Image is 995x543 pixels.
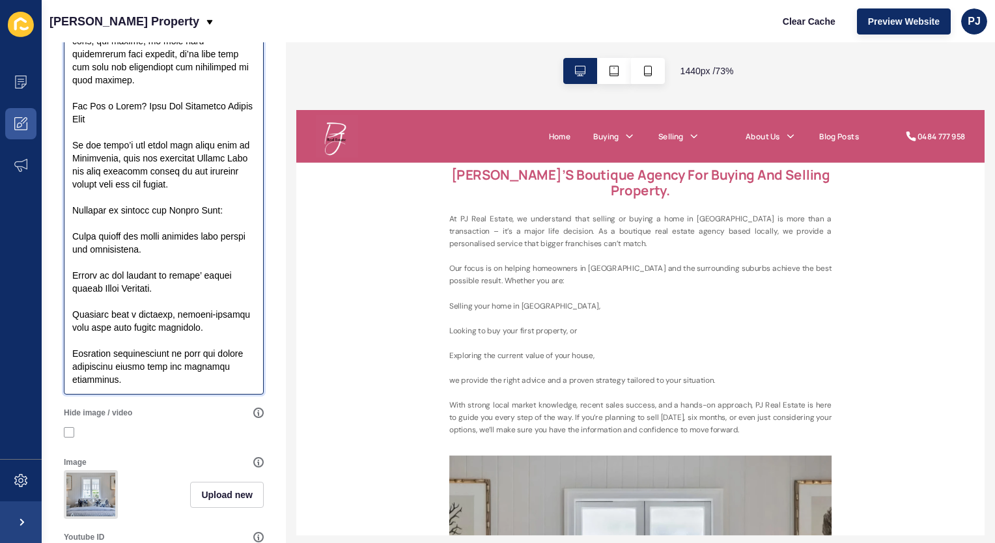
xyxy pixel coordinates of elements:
[772,8,847,35] button: Clear Cache
[64,457,87,467] label: Image
[208,140,729,445] p: At PJ Real Estate, we understand that selling or buying a home in [GEOGRAPHIC_DATA] is more than ...
[64,532,104,542] label: Youtube ID
[64,408,132,418] label: Hide image / video
[612,28,659,44] a: About Us
[680,64,734,77] span: 1440 px / 73 %
[66,473,115,516] img: 7f90dd7191a6a21d6a6626060091baf5.jpg
[712,28,766,44] a: Blog Posts
[857,8,951,35] button: Preview Website
[783,15,835,28] span: Clear Cache
[344,28,374,44] a: Home
[26,7,85,65] img: PJ Real Estate Logo
[830,28,912,44] a: 0484 777 958
[201,488,253,501] span: Upload new
[208,77,729,119] h2: [PERSON_NAME]’s boutique agency for buying and selling property.
[968,15,981,28] span: PJ
[493,28,527,44] a: Selling
[49,5,199,38] p: [PERSON_NAME] Property
[190,482,264,508] button: Upload new
[405,28,440,44] a: Buying
[847,28,912,44] div: 0484 777 958
[868,15,940,28] span: Preview Website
